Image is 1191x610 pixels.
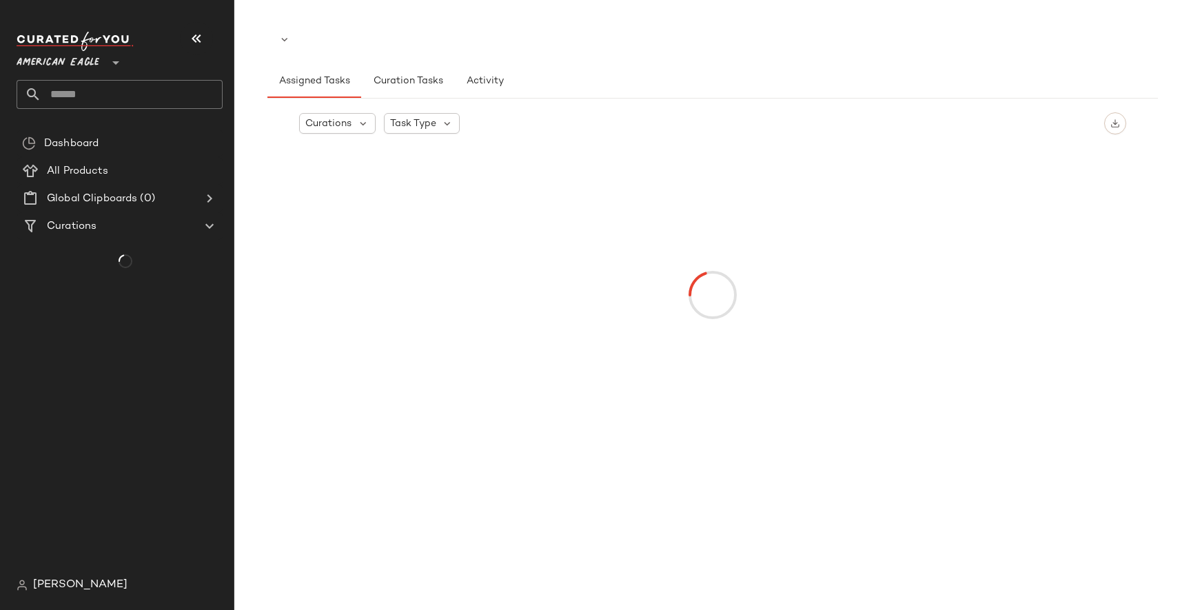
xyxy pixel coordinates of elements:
[466,76,504,87] span: Activity
[137,191,154,207] span: (0)
[17,47,99,72] span: American Eagle
[17,580,28,591] img: svg%3e
[33,577,128,593] span: [PERSON_NAME]
[47,163,108,179] span: All Products
[44,136,99,152] span: Dashboard
[372,76,442,87] span: Curation Tasks
[390,116,436,131] span: Task Type
[305,116,352,131] span: Curations
[278,76,350,87] span: Assigned Tasks
[47,191,137,207] span: Global Clipboards
[22,136,36,150] img: svg%3e
[1110,119,1120,128] img: svg%3e
[17,32,134,51] img: cfy_white_logo.C9jOOHJF.svg
[47,218,96,234] span: Curations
